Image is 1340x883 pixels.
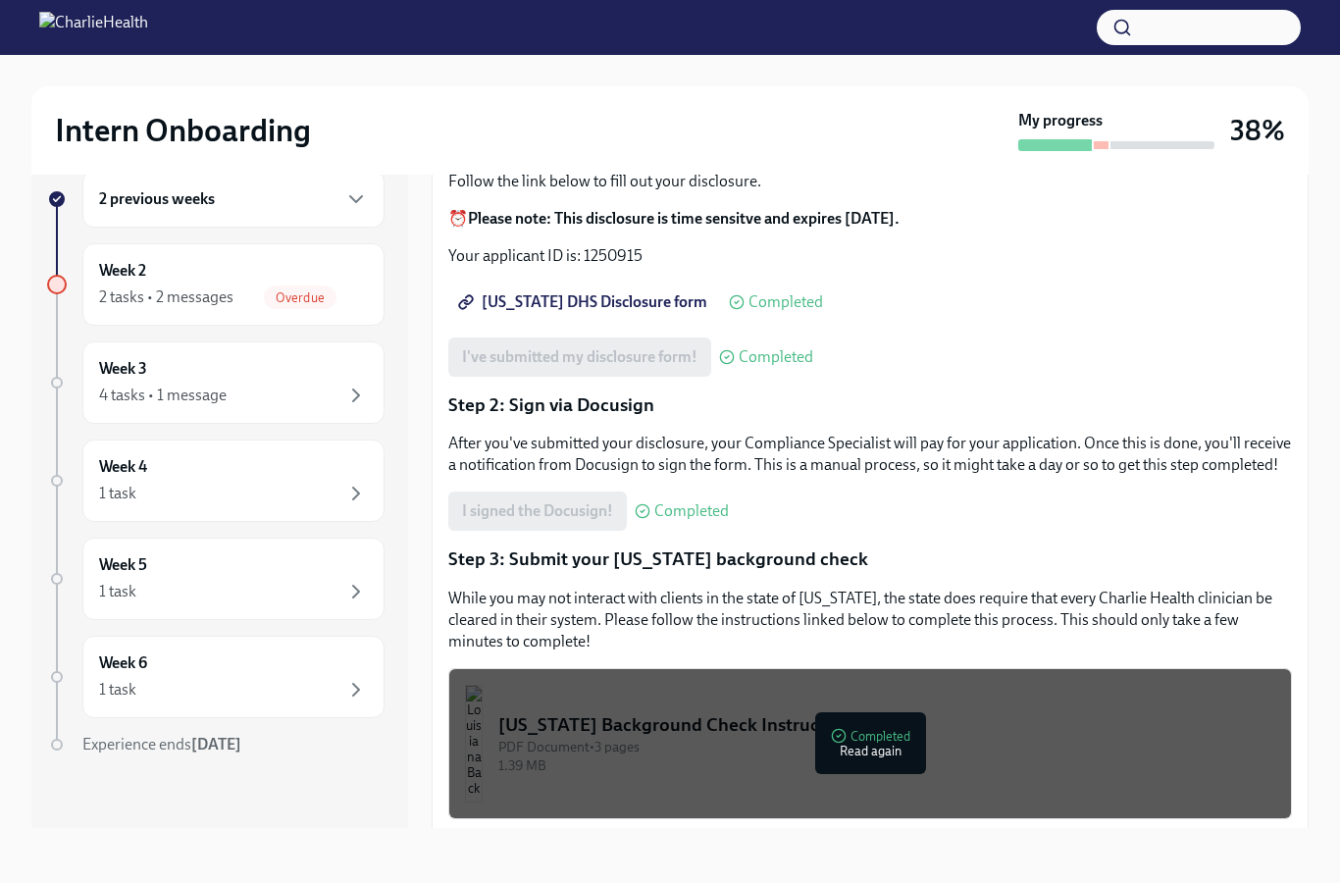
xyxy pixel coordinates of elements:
[99,483,136,504] div: 1 task
[47,538,385,620] a: Week 51 task
[47,440,385,522] a: Week 41 task
[99,260,146,282] h6: Week 2
[82,735,241,753] span: Experience ends
[448,588,1292,652] p: While you may not interact with clients in the state of [US_STATE], the state does require that e...
[654,503,729,519] span: Completed
[748,294,823,310] span: Completed
[448,668,1292,819] button: [US_STATE] Background Check InstructionsPDF Document•3 pages1.39 MBCompletedRead again
[448,171,1292,192] p: Follow the link below to fill out your disclosure.
[448,283,721,322] a: [US_STATE] DHS Disclosure form
[739,349,813,365] span: Completed
[55,111,311,150] h2: Intern Onboarding
[1018,110,1103,131] strong: My progress
[99,188,215,210] h6: 2 previous weeks
[1230,113,1285,148] h3: 38%
[47,636,385,718] a: Week 61 task
[99,385,227,406] div: 4 tasks • 1 message
[99,286,233,308] div: 2 tasks • 2 messages
[99,581,136,602] div: 1 task
[82,171,385,228] div: 2 previous weeks
[462,292,707,312] span: [US_STATE] DHS Disclosure form
[99,456,147,478] h6: Week 4
[448,208,1292,230] p: ⏰
[468,209,900,228] strong: Please note: This disclosure is time sensitve and expires [DATE].
[99,358,147,380] h6: Week 3
[498,712,1275,738] div: [US_STATE] Background Check Instructions
[498,756,1275,775] div: 1.39 MB
[264,290,336,305] span: Overdue
[448,245,1292,267] p: Your applicant ID is: 1250915
[191,735,241,753] strong: [DATE]
[448,433,1292,476] p: After you've submitted your disclosure, your Compliance Specialist will pay for your application....
[47,243,385,326] a: Week 22 tasks • 2 messagesOverdue
[47,341,385,424] a: Week 34 tasks • 1 message
[465,685,483,803] img: Louisiana Background Check Instructions
[99,554,147,576] h6: Week 5
[39,12,148,43] img: CharlieHealth
[448,546,1292,572] p: Step 3: Submit your [US_STATE] background check
[498,738,1275,756] div: PDF Document • 3 pages
[448,392,1292,418] p: Step 2: Sign via Docusign
[99,652,147,674] h6: Week 6
[99,679,136,701] div: 1 task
